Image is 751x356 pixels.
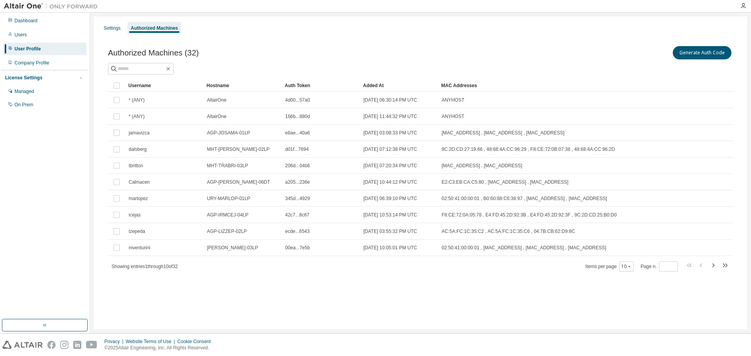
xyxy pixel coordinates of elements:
[129,245,150,251] span: mventurini
[207,146,269,152] span: MHT-[PERSON_NAME]-02LP
[2,341,43,349] img: altair_logo.svg
[108,48,199,57] span: Authorized Machines (32)
[363,146,417,152] span: [DATE] 07:12:38 PM UTC
[14,102,33,108] div: On Prem
[177,338,215,345] div: Cookie Consent
[442,228,575,234] span: AC:5A:FC:1C:35:C2 , AC:5A:FC:1C:35:C6 , 04:7B:CB:62:D9:8C
[5,75,42,81] div: License Settings
[111,264,178,269] span: Showing entries 1 through 10 of 32
[285,163,310,169] span: 206d...04b6
[442,97,464,103] span: ANYHOST
[129,228,145,234] span: lzepeda
[14,18,38,24] div: Dashboard
[86,341,97,349] img: youtube.svg
[207,97,226,103] span: AltairOne
[207,179,270,185] span: AGP-[PERSON_NAME]-06DT
[60,341,68,349] img: instagram.svg
[207,228,247,234] span: AGP-LIZZEP-02LP
[285,79,357,92] div: Auth Token
[129,146,147,152] span: dalsberg
[207,79,278,92] div: Hostname
[14,46,41,52] div: User Profile
[442,212,617,218] span: F8:CE:72:0A:05:78 , E4:FD:45:2D:92:3B , E4:FD:45:2D:92:3F , 9C:2D:CD:25:B0:D0
[131,25,178,31] div: Authorized Machines
[207,113,226,120] span: AltairOne
[285,97,310,103] span: 4d00...57a0
[285,195,310,202] span: 345d...4929
[129,97,145,103] span: * (ANY)
[207,130,250,136] span: AGP-JOSAMA-01LP
[207,195,250,202] span: URY-MARLOP-01LP
[14,60,49,66] div: Company Profile
[363,97,417,103] span: [DATE] 06:30:14 PM UTC
[621,263,632,270] button: 10
[363,113,417,120] span: [DATE] 11:44:32 PM UTC
[442,146,615,152] span: 9C:2D:CD:27:19:66 , 48:68:4A:CC:96:29 , F8:CE:72:0B:07:38 , 48:68:4A:CC:96:2D
[129,195,148,202] span: marlopez
[363,130,417,136] span: [DATE] 03:08:33 PM UTC
[442,195,607,202] span: 02:50:41:00:00:01 , B0:60:88:C6:38:97 , [MAC_ADDRESS] , [MAC_ADDRESS]
[104,25,120,31] div: Settings
[285,113,310,120] span: 166b...880d
[285,228,310,234] span: ecde...6543
[4,2,102,10] img: Altair One
[363,195,417,202] span: [DATE] 06:39:10 PM UTC
[73,341,81,349] img: linkedin.svg
[129,163,143,169] span: tbritton
[104,338,126,345] div: Privacy
[129,179,150,185] span: Calmacen
[363,245,417,251] span: [DATE] 10:05:01 PM UTC
[363,212,417,218] span: [DATE] 10:53:14 PM UTC
[14,32,27,38] div: Users
[442,113,464,120] span: ANYHOST
[207,245,258,251] span: [PERSON_NAME]-03LP
[285,146,309,152] span: d01f...7694
[363,79,435,92] div: Added At
[285,179,310,185] span: a205...236e
[104,345,216,351] p: © 2025 Altair Engineering, Inc. All Rights Reserved.
[14,88,34,95] div: Managed
[641,261,678,272] span: Page n.
[442,163,522,169] span: [MAC_ADDRESS] , [MAC_ADDRESS]
[207,163,248,169] span: MHT-TRABRI-03LP
[285,130,310,136] span: e6ae...40a6
[441,79,651,92] div: MAC Addresses
[586,261,634,272] span: Items per page
[442,130,564,136] span: [MAC_ADDRESS] , [MAC_ADDRESS] , [MAC_ADDRESS]
[285,212,309,218] span: 42c7...8c67
[128,79,200,92] div: Username
[285,245,310,251] span: 00ea...7e5b
[129,113,145,120] span: * (ANY)
[673,46,731,59] button: Generate Auth Code
[129,130,149,136] span: jamavizca
[363,163,417,169] span: [DATE] 07:20:34 PM UTC
[363,179,417,185] span: [DATE] 10:44:12 PM UTC
[442,245,606,251] span: 02:50:41:00:00:01 , [MAC_ADDRESS] , [MAC_ADDRESS] , [MAC_ADDRESS]
[47,341,56,349] img: facebook.svg
[207,212,248,218] span: AGP-IRMCEJ-04LP
[129,212,141,218] span: icejas
[442,179,568,185] span: E2:C3:EB:CA:C5:80 , [MAC_ADDRESS] , [MAC_ADDRESS]
[363,228,417,234] span: [DATE] 03:55:32 PM UTC
[126,338,177,345] div: Website Terms of Use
